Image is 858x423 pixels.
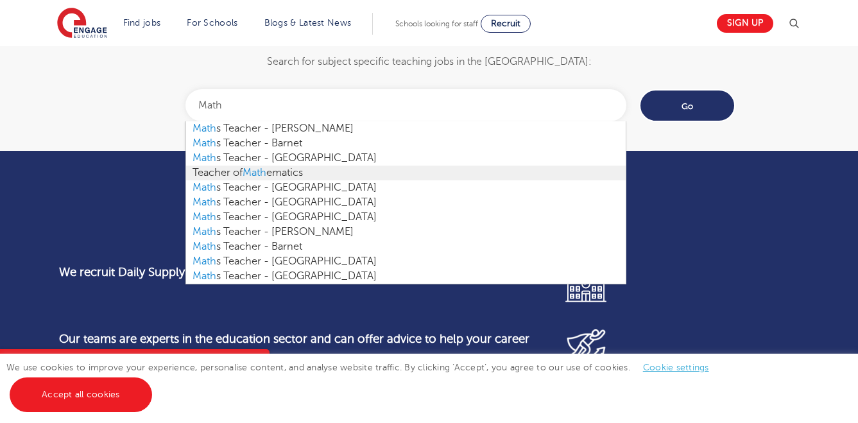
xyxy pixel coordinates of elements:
a: Recruit [481,15,531,33]
a: Find jobs [123,18,161,28]
div: s Teacher - [PERSON_NAME] [186,121,626,136]
a: Blogs & Latest News [264,18,352,28]
b: Math [193,137,216,149]
div: s Teacher - [PERSON_NAME] [186,225,626,239]
a: Sign up [717,14,773,33]
b: Math [193,182,216,193]
button: Close [244,349,270,375]
b: Math [193,196,216,208]
div: s Teacher - Barnet [186,136,626,151]
a: Cookie settings [643,363,709,372]
div: Teacher of ematics [186,166,626,180]
input: Go [639,89,735,122]
span: We use cookies to improve your experience, personalise content, and analyse website traffic. By c... [6,363,722,399]
span: Recruit [491,19,520,28]
strong: We recruit Daily Supply and permanent teaching & support staff for top UK schools [59,266,511,279]
p: Search for subject specific teaching jobs in the [GEOGRAPHIC_DATA]: [59,53,799,70]
div: s Teacher - [GEOGRAPHIC_DATA] [186,254,626,269]
div: s Teacher - [GEOGRAPHIC_DATA] [186,180,626,195]
div: s Teacher - [GEOGRAPHIC_DATA] [186,210,626,225]
b: Math [193,123,216,134]
span: Our teams are experts in the education sector and can offer advice to help your career grow [59,332,529,365]
b: Math [193,211,216,223]
a: For Schools [187,18,237,28]
div: s Teacher - Barnet [186,239,626,254]
div: s Teacher - [GEOGRAPHIC_DATA] [186,195,626,210]
span: Schools looking for staff [395,19,478,28]
div: s Teacher - [GEOGRAPHIC_DATA] [186,269,626,284]
b: Math [193,226,216,237]
div: s Teacher - [GEOGRAPHIC_DATA] [186,151,626,166]
b: Math [193,152,216,164]
h2: Who Are We? [114,196,744,218]
img: Engage Education [57,8,107,40]
b: Math [193,241,216,252]
b: Math [193,270,216,282]
b: Math [193,255,216,267]
b: Math [243,167,266,178]
a: Accept all cookies [10,377,152,412]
